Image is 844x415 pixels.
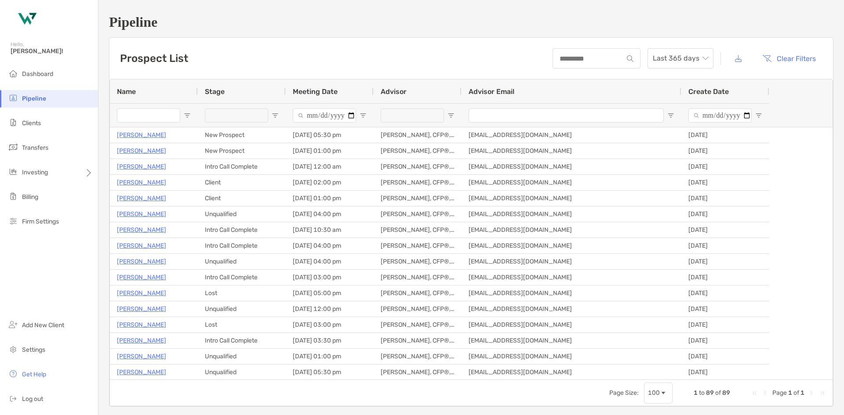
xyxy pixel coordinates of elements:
[286,254,374,269] div: [DATE] 04:00 pm
[819,390,826,397] div: Last Page
[808,390,815,397] div: Next Page
[462,333,681,348] div: [EMAIL_ADDRESS][DOMAIN_NAME]
[694,389,698,397] span: 1
[462,175,681,190] div: [EMAIL_ADDRESS][DOMAIN_NAME]
[8,216,18,226] img: firm-settings icon
[22,371,46,378] span: Get Help
[681,285,769,301] div: [DATE]
[462,127,681,143] div: [EMAIL_ADDRESS][DOMAIN_NAME]
[374,175,462,190] div: [PERSON_NAME], CFP®, AIF®, CRPC
[117,319,166,330] a: [PERSON_NAME]
[117,367,166,378] a: [PERSON_NAME]
[609,389,639,397] div: Page Size:
[667,112,674,119] button: Open Filter Menu
[374,333,462,348] div: [PERSON_NAME], CFP®, AIF®, CPFA
[688,87,729,96] span: Create Date
[374,285,462,301] div: [PERSON_NAME], CFP®, AIF®, CPFA
[462,238,681,253] div: [EMAIL_ADDRESS][DOMAIN_NAME]
[117,351,166,362] p: [PERSON_NAME]
[198,238,286,253] div: Intro Call Complete
[198,317,286,332] div: Lost
[681,191,769,206] div: [DATE]
[756,49,822,68] button: Clear Filters
[286,285,374,301] div: [DATE] 05:00 pm
[374,222,462,238] div: [PERSON_NAME], CFP®, AIF®, CRPC
[374,254,462,269] div: [PERSON_NAME], CFP®, AIF®, CPFA
[374,349,462,364] div: [PERSON_NAME], CFP®, AIF®, CPFA
[374,364,462,380] div: [PERSON_NAME], CFP®, AIF®, CPFA
[117,177,166,188] p: [PERSON_NAME]
[117,87,136,96] span: Name
[11,47,93,55] span: [PERSON_NAME]!
[198,127,286,143] div: New Prospect
[272,112,279,119] button: Open Filter Menu
[374,143,462,159] div: [PERSON_NAME], CFP®, AIF®, CRPC
[447,112,455,119] button: Open Filter Menu
[22,169,48,176] span: Investing
[8,68,18,79] img: dashboard icon
[772,389,787,397] span: Page
[198,364,286,380] div: Unqualified
[286,301,374,317] div: [DATE] 12:00 pm
[286,238,374,253] div: [DATE] 04:00 pm
[681,206,769,222] div: [DATE]
[681,333,769,348] div: [DATE]
[8,368,18,379] img: get-help icon
[117,240,166,251] a: [PERSON_NAME]
[286,364,374,380] div: [DATE] 05:30 pm
[681,238,769,253] div: [DATE]
[462,270,681,285] div: [EMAIL_ADDRESS][DOMAIN_NAME]
[681,270,769,285] div: [DATE]
[469,87,514,96] span: Advisor Email
[198,254,286,269] div: Unqualified
[198,159,286,174] div: Intro Call Complete
[653,49,708,68] span: Last 365 days
[681,159,769,174] div: [DATE]
[117,335,166,346] a: [PERSON_NAME]
[681,317,769,332] div: [DATE]
[117,108,180,123] input: Name Filter Input
[22,70,53,78] span: Dashboard
[8,393,18,404] img: logout icon
[198,349,286,364] div: Unqualified
[681,127,769,143] div: [DATE]
[8,344,18,354] img: settings icon
[117,130,166,141] a: [PERSON_NAME]
[681,301,769,317] div: [DATE]
[462,349,681,364] div: [EMAIL_ADDRESS][DOMAIN_NAME]
[681,175,769,190] div: [DATE]
[8,142,18,152] img: transfers icon
[706,389,714,397] span: 89
[184,112,191,119] button: Open Filter Menu
[205,87,225,96] span: Stage
[117,272,166,283] a: [PERSON_NAME]
[198,333,286,348] div: Intro Call Complete
[198,301,286,317] div: Unqualified
[648,389,660,397] div: 100
[117,161,166,172] a: [PERSON_NAME]
[286,191,374,206] div: [DATE] 01:00 pm
[11,4,42,35] img: Zoe Logo
[681,349,769,364] div: [DATE]
[120,52,188,65] h3: Prospect List
[286,222,374,238] div: [DATE] 10:30 am
[286,143,374,159] div: [DATE] 01:00 pm
[117,256,166,267] p: [PERSON_NAME]
[374,238,462,253] div: [PERSON_NAME], CFP®, AIF®, CRPC
[755,112,762,119] button: Open Filter Menu
[286,159,374,174] div: [DATE] 12:00 am
[117,209,166,220] a: [PERSON_NAME]
[117,145,166,156] p: [PERSON_NAME]
[462,222,681,238] div: [EMAIL_ADDRESS][DOMAIN_NAME]
[462,254,681,269] div: [EMAIL_ADDRESS][DOMAIN_NAME]
[793,389,799,397] span: of
[462,143,681,159] div: [EMAIL_ADDRESS][DOMAIN_NAME]
[469,108,664,123] input: Advisor Email Filter Input
[22,193,38,201] span: Billing
[22,321,64,329] span: Add New Client
[644,383,673,404] div: Page Size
